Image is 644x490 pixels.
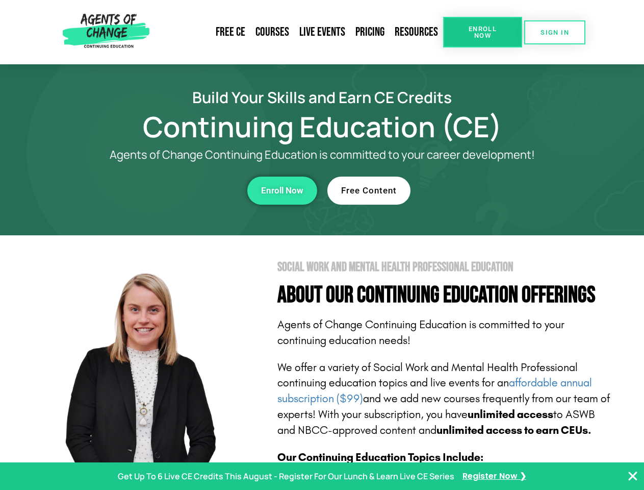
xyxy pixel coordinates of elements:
[250,20,294,44] a: Courses
[277,261,613,274] h2: Social Work and Mental Health Professional Education
[118,469,454,484] p: Get Up To 6 Live CE Credits This August - Register For Our Lunch & Learn Live CE Series
[327,177,410,205] a: Free Content
[294,20,350,44] a: Live Events
[462,469,526,484] a: Register Now ❯
[468,408,553,421] b: unlimited access
[390,20,443,44] a: Resources
[540,29,569,36] span: SIGN IN
[261,186,303,195] span: Enroll Now
[32,90,613,105] h2: Build Your Skills and Earn CE Credits
[524,20,585,44] a: SIGN IN
[436,424,591,437] b: unlimited access to earn CEUs.
[32,115,613,138] h1: Continuing Education (CE)
[277,318,564,347] span: Agents of Change Continuing Education is committed to your continuing education needs!
[341,186,397,195] span: Free Content
[277,451,483,464] b: Our Continuing Education Topics Include:
[211,20,250,44] a: Free CE
[277,360,613,438] p: We offer a variety of Social Work and Mental Health Professional continuing education topics and ...
[277,284,613,307] h4: About Our Continuing Education Offerings
[627,470,639,482] button: Close Banner
[153,20,443,44] nav: Menu
[72,149,572,161] p: Agents of Change Continuing Education is committed to your career development!
[443,17,522,47] a: Enroll Now
[350,20,390,44] a: Pricing
[247,177,317,205] a: Enroll Now
[459,26,506,39] span: Enroll Now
